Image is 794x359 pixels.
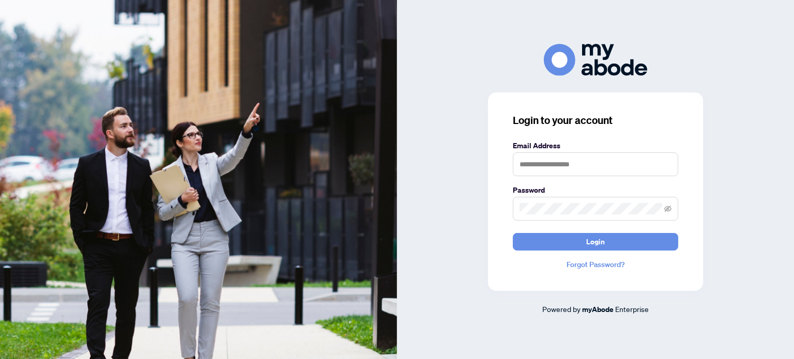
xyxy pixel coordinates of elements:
[513,233,678,251] button: Login
[513,113,678,128] h3: Login to your account
[664,205,671,212] span: eye-invisible
[544,44,647,75] img: ma-logo
[586,233,605,250] span: Login
[582,304,614,315] a: myAbode
[615,304,649,314] span: Enterprise
[542,304,581,314] span: Powered by
[513,259,678,270] a: Forgot Password?
[513,184,678,196] label: Password
[513,140,678,151] label: Email Address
